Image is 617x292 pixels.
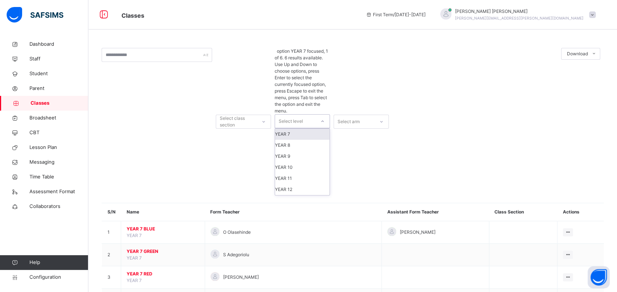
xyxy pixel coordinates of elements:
span: CBT [29,129,88,136]
span: [PERSON_NAME] [223,274,259,281]
span: Classes [31,100,88,107]
div: YEAR 11 [275,173,329,184]
td: 2 [102,244,121,266]
span: Staff [29,55,88,63]
span: Messaging [29,159,88,166]
span: Dashboard [29,41,88,48]
span: option YEAR 7 focused, 1 of 6. 6 results available. Use Up and Down to choose options, press Ente... [275,48,328,114]
th: S/N [102,203,121,221]
span: Download [567,51,588,57]
span: YEAR 7 GREEN [127,248,199,255]
th: Assistant Form Teacher [381,203,489,221]
div: KennethJacob [433,8,599,21]
div: YEAR 7 [275,129,329,140]
span: [PERSON_NAME] [PERSON_NAME] [455,8,583,15]
th: Form Teacher [205,203,381,221]
span: S Adegoriolu [223,251,249,258]
span: YEAR 7 [127,255,142,261]
span: YEAR 7 [127,233,142,238]
div: Select class section [220,115,256,129]
span: YEAR 7 [127,278,142,283]
span: Classes [121,12,144,19]
span: YEAR 7 BLUE [127,226,199,232]
td: 1 [102,221,121,244]
th: Class Section [489,203,557,221]
th: Name [121,203,205,221]
th: Actions [557,203,604,221]
div: YEAR 10 [275,162,329,173]
div: YEAR 8 [275,140,329,151]
span: session/term information [366,11,426,18]
span: Collaborators [29,203,88,210]
div: Select arm [338,115,360,129]
span: [PERSON_NAME][EMAIL_ADDRESS][PERSON_NAME][DOMAIN_NAME] [455,16,583,20]
span: Broadsheet [29,114,88,122]
span: Help [29,259,88,266]
span: Time Table [29,173,88,181]
span: [PERSON_NAME] [400,229,436,236]
button: Open asap [588,266,610,288]
span: O Olasehinde [223,229,251,236]
div: YEAR 12 [275,184,329,195]
td: 3 [102,266,121,289]
span: Parent [29,85,88,92]
span: Configuration [29,274,88,281]
div: Select level [279,114,303,128]
span: Assessment Format [29,188,88,195]
img: safsims [7,7,63,22]
span: Student [29,70,88,77]
span: Lesson Plan [29,144,88,151]
span: YEAR 7 RED [127,271,199,277]
div: YEAR 9 [275,151,329,162]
